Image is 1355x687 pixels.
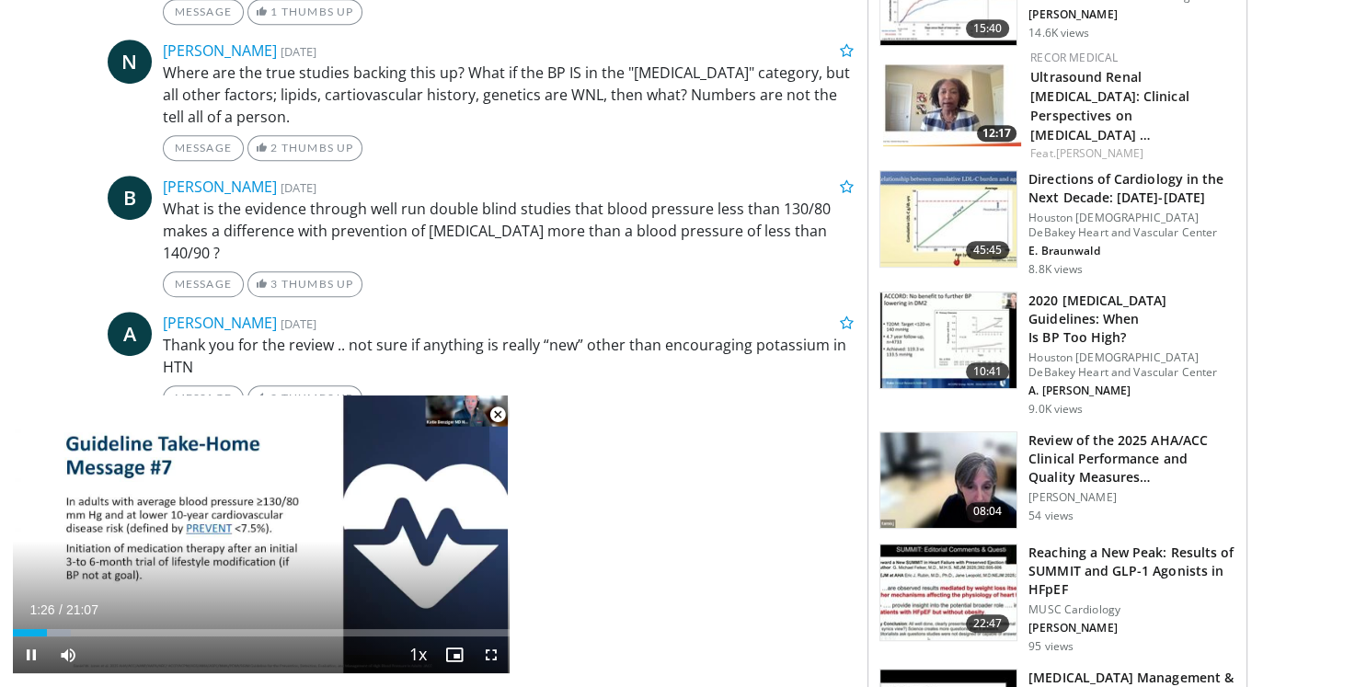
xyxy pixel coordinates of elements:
button: Mute [50,636,86,673]
span: 12:17 [977,125,1016,142]
span: / [59,602,63,617]
a: 12:17 [883,50,1021,146]
p: What is the evidence through well run double blind studies that blood pressure less than 130/80 m... [163,198,855,264]
a: 08:04 Review of the 2025 AHA/ACC Clinical Performance and Quality Measures… [PERSON_NAME] 54 views [879,431,1235,529]
p: Houston [DEMOGRAPHIC_DATA] DeBakey Heart and Vascular Center [1028,211,1235,240]
p: [PERSON_NAME] [1028,490,1235,505]
p: Where are the true studies backing this up? What if the BP IS in the "[MEDICAL_DATA]" category, b... [163,62,855,128]
a: [PERSON_NAME] [163,177,277,197]
a: N [108,40,152,84]
p: Thank you for the review .. not sure if anything is really “new” other than encouraging potassium... [163,334,855,378]
video-js: Video Player [13,395,510,674]
div: Feat. [1030,145,1232,162]
span: 1 [270,5,278,18]
a: [PERSON_NAME] [163,313,277,333]
span: 22:47 [966,614,1010,633]
p: 54 views [1028,509,1074,523]
a: 22:47 Reaching a New Peak: Results of SUMMIT and GLP-1 Agonists in HFpEF MUSC Cardiology [PERSON_... [879,544,1235,654]
a: 2 Thumbs Up [247,135,362,161]
button: Playback Rate [399,636,436,673]
p: A. [PERSON_NAME] [1028,384,1235,398]
button: Close [479,395,516,434]
a: A [108,312,152,356]
p: E. Braunwald [1028,244,1235,258]
img: db5eb954-b69d-40f8-a012-f5d3258e0349.150x105_q85_crop-smart_upscale.jpg [883,50,1021,146]
h3: Directions of Cardiology in the Next Decade: [DATE]-[DATE] [1028,170,1235,207]
h3: Reaching a New Peak: Results of SUMMIT and GLP-1 Agonists in HFpEF [1028,544,1235,599]
p: 14.6K views [1028,26,1089,40]
img: c77cb793-66f7-466d-be44-0044ed9ef998.150x105_q85_crop-smart_upscale.jpg [880,544,1016,640]
p: 95 views [1028,639,1074,654]
button: Enable picture-in-picture mode [436,636,473,673]
small: [DATE] [281,43,316,60]
img: 57e95b82-22fd-4603-be8d-6227f654535b.150x105_q85_crop-smart_upscale.jpg [880,171,1016,267]
span: 15:40 [966,19,1010,38]
p: [PERSON_NAME] [1028,7,1235,22]
span: 2 [270,391,278,405]
span: 45:45 [966,241,1010,259]
a: Ultrasound Renal [MEDICAL_DATA]: Clinical Perspectives on [MEDICAL_DATA] … [1030,68,1188,143]
a: Message [163,135,244,161]
button: Pause [13,636,50,673]
a: 3 Thumbs Up [247,271,362,297]
h3: 2020 [MEDICAL_DATA] Guidelines: When Is BP Too High? [1028,292,1235,347]
a: 10:41 2020 [MEDICAL_DATA] Guidelines: When Is BP Too High? Houston [DEMOGRAPHIC_DATA] DeBakey Hea... [879,292,1235,417]
button: Fullscreen [473,636,510,673]
span: 08:04 [966,502,1010,521]
a: [PERSON_NAME] [1056,145,1143,161]
p: 8.8K views [1028,262,1083,277]
p: [PERSON_NAME] [1028,621,1235,635]
p: 9.0K views [1028,402,1083,417]
span: 2 [270,141,278,155]
span: 3 [270,277,278,291]
img: cf154693-3009-44ba-8be2-9f78e6163304.150x105_q85_crop-smart_upscale.jpg [880,292,1016,388]
p: Houston [DEMOGRAPHIC_DATA] DeBakey Heart and Vascular Center [1028,350,1235,380]
p: MUSC Cardiology [1028,602,1235,617]
a: [PERSON_NAME] [163,40,277,61]
small: [DATE] [281,315,316,332]
div: Progress Bar [13,629,510,636]
h3: Review of the 2025 AHA/ACC Clinical Performance and Quality Measures… [1028,431,1235,487]
small: [DATE] [281,179,316,196]
span: 21:07 [66,602,98,617]
a: 45:45 Directions of Cardiology in the Next Decade: [DATE]-[DATE] Houston [DEMOGRAPHIC_DATA] DeBak... [879,170,1235,277]
span: 1:26 [29,602,54,617]
a: B [108,176,152,220]
span: 10:41 [966,362,1010,381]
a: 2 Thumbs Up [247,385,362,411]
img: 24d0b99a-6f4b-4cac-9614-932f2607a103.150x105_q85_crop-smart_upscale.jpg [880,432,1016,528]
a: Recor Medical [1030,50,1118,65]
a: Message [163,385,244,411]
a: Message [163,271,244,297]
